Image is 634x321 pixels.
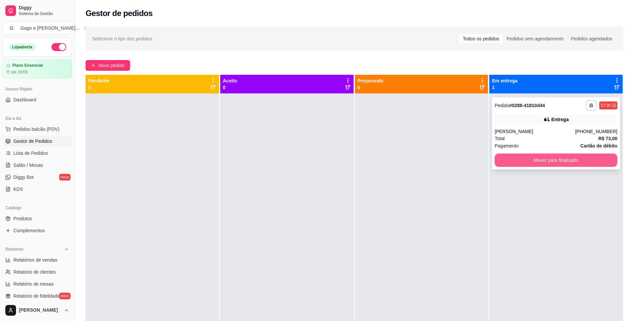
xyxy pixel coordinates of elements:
span: Relatório de fidelidade [13,293,60,299]
a: Produtos [3,213,72,224]
strong: R$ 73,00 [598,136,617,141]
a: Gestor de Pedidos [3,136,72,146]
p: 0 [88,84,109,91]
span: Diggy [19,5,69,11]
p: 0 [223,84,237,91]
p: Em entrega [492,77,517,84]
span: plus [91,63,96,68]
span: KDS [13,186,23,193]
div: [PHONE_NUMBER] [575,128,617,135]
a: Dashboard [3,94,72,105]
span: Diggy Bot [13,174,34,181]
div: Loja aberta [8,43,36,51]
div: Catálogo [3,203,72,213]
article: Plano Essencial [12,63,43,68]
button: [PERSON_NAME] [3,302,72,318]
strong: # 0288-41810d44 [509,103,545,108]
span: Salão / Mesas [13,162,43,169]
button: Alterar Status [51,43,66,51]
button: Mover para finalizado [495,153,617,167]
p: 0 [358,84,384,91]
a: Plano Essencialaté 26/09 [3,59,72,78]
div: 17:38 [601,103,611,108]
span: Sistema de Gestão [19,11,69,16]
strong: Cartão de débito [581,143,617,148]
span: Novo pedido [98,62,125,69]
span: Complementos [13,227,45,234]
a: Relatórios de vendas [3,255,72,265]
div: Todos os pedidos [459,34,503,43]
a: DiggySistema de Gestão [3,3,72,19]
button: Pedidos balcão (PDV) [3,124,72,134]
span: Pagamento [495,142,519,149]
div: Entrega [551,116,569,123]
h2: Gestor de pedidos [86,8,153,19]
a: Lista de Pedidos [3,148,72,158]
div: [PERSON_NAME] [495,128,575,135]
a: Diggy Botnovo [3,172,72,183]
article: até 26/09 [11,69,28,75]
span: Relatório de clientes [13,269,56,275]
div: Dia a dia [3,113,72,124]
div: Pedidos agendados [567,34,616,43]
p: Preparando [358,77,384,84]
a: KDS [3,184,72,195]
span: Relatórios [5,247,23,252]
p: Pendente [88,77,109,84]
span: Total [495,135,505,142]
button: Select a team [3,21,72,35]
span: Relatórios de vendas [13,257,57,263]
a: Relatório de mesas [3,279,72,289]
p: Aceito [223,77,237,84]
div: Pedidos sem agendamento [503,34,567,43]
a: Complementos [3,225,72,236]
span: Lista de Pedidos [13,150,48,156]
span: Relatório de mesas [13,281,54,287]
span: Pedido [495,103,509,108]
a: Relatório de fidelidadenovo [3,291,72,301]
button: Novo pedido [86,60,130,71]
a: Relatório de clientes [3,267,72,277]
span: [PERSON_NAME] [19,307,61,313]
span: Pedidos balcão (PDV) [13,126,59,132]
span: Produtos [13,215,32,222]
span: Selecione o tipo dos pedidos [92,35,152,42]
div: Acesso Rápido [3,84,72,94]
span: Gestor de Pedidos [13,138,52,144]
a: Salão / Mesas [3,160,72,171]
span: G [8,25,15,31]
div: Gago e [PERSON_NAME] ... [20,25,80,31]
span: Dashboard [13,96,36,103]
p: 1 [492,84,517,91]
